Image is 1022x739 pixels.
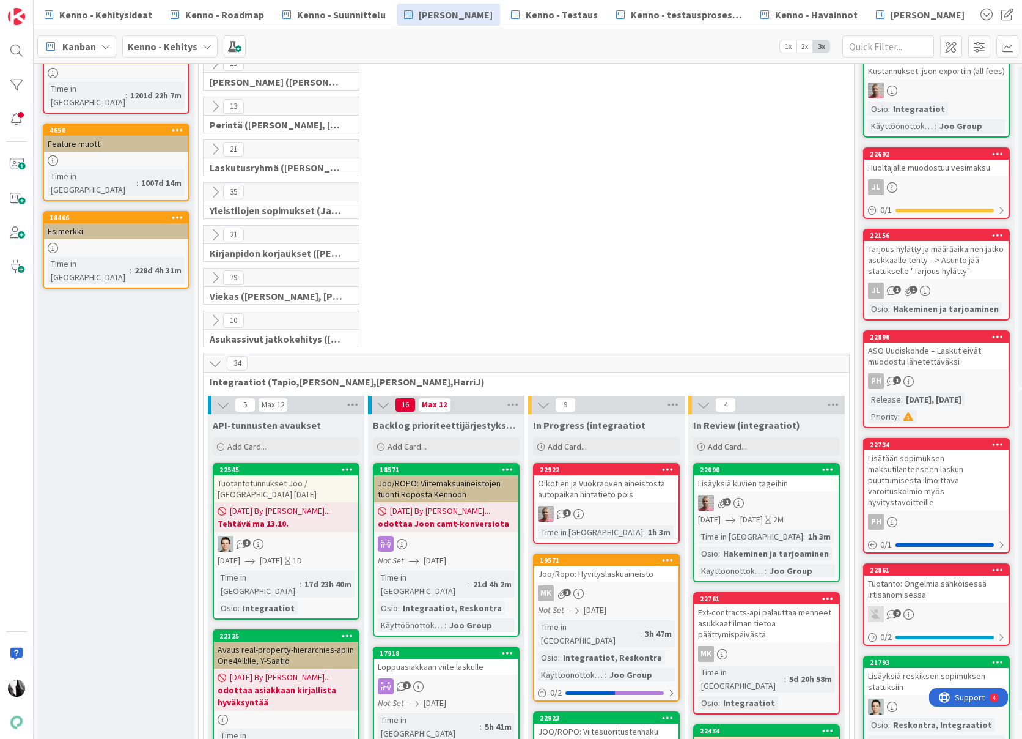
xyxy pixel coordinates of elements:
[584,604,606,617] span: [DATE]
[700,595,839,603] div: 22761
[374,659,518,675] div: Loppuasiakkaan viite laskulle
[868,699,884,715] img: TT
[609,4,749,26] a: Kenno - testausprosessi/Featureflagit
[395,398,416,412] span: 16
[868,283,884,299] div: JL
[868,393,901,406] div: Release
[533,554,680,702] a: 19571Joo/Ropo: HyvityslaskuaineistoMKNot Set[DATE]Time in [GEOGRAPHIC_DATA]:3h 47mOsio:Integraati...
[606,668,655,681] div: Joo Group
[470,577,515,591] div: 21d 4h 2m
[694,475,839,491] div: Lisäyksiä kuvien tageihin
[780,40,796,53] span: 1x
[419,7,493,22] span: [PERSON_NAME]
[910,286,917,294] span: 1
[720,696,778,710] div: Integraatiot
[374,648,518,659] div: 17918
[893,609,901,617] span: 2
[243,539,251,547] span: 1
[540,714,678,722] div: 22923
[903,393,965,406] div: [DATE], [DATE]
[424,697,446,710] span: [DATE]
[44,212,188,223] div: 18466
[131,264,185,277] div: 228d 4h 31m
[422,402,447,408] div: Max 12
[864,241,1009,279] div: Tarjous hylätty ja määräaikainen jatko asukkaalle tehty --> Asunto jää statukselle "Tarjous hylätty"
[694,495,839,511] div: HJ
[138,176,185,190] div: 1007d 14m
[864,657,1009,668] div: 21793
[128,40,197,53] b: Kenno - Kehitys
[127,89,185,102] div: 1201d 22h 7m
[693,463,840,582] a: 22090Lisäyksiä kuvien tageihinHJ[DATE][DATE]2MTime in [GEOGRAPHIC_DATA]:1h 3mOsio:Hakeminen ja ta...
[218,518,355,530] b: Tehtävä ma 13.10.
[694,593,839,604] div: 22761
[482,720,515,733] div: 5h 41m
[864,606,1009,622] div: TH
[44,223,188,239] div: Esimerkki
[864,439,1009,510] div: 22734Lisätään sopimuksen maksutilanteeseen laskun puuttumisesta ilmoittava varoituskolmio myös hy...
[534,713,678,724] div: 22923
[901,393,903,406] span: :
[534,566,678,582] div: Joo/Ropo: Hyvityslaskuaineisto
[227,356,248,371] span: 34
[694,593,839,642] div: 22761Ext-contracts-api palauttaa menneet asukkaat ilman tietoa päättymispäivästä
[863,438,1010,554] a: 22734Lisätään sopimuksen maksutilanteeseen laskun puuttumisesta ilmoittava varoituskolmio myös hy...
[864,149,1009,160] div: 22692
[563,509,571,517] span: 1
[301,577,355,591] div: 17d 23h 40m
[698,495,714,511] img: HJ
[555,398,576,412] span: 9
[238,601,240,615] span: :
[863,51,1010,138] a: Kustannukset .json exportiin (all fees)HJOsio:IntegraatiotKäyttöönottokriittisyys:Joo Group
[640,627,642,641] span: :
[227,441,267,452] span: Add Card...
[718,547,720,560] span: :
[870,440,1009,449] div: 22734
[533,463,680,544] a: 22922Oikotien ja Vuokraoven aineistosta autopaikan hintatieto poisHJTime in [GEOGRAPHIC_DATA]:1h 3m
[125,89,127,102] span: :
[864,439,1009,450] div: 22734
[698,530,803,543] div: Time in [GEOGRAPHIC_DATA]
[210,247,344,259] span: Kirjanpidon korjaukset (Jussi, JaakkoHä)
[538,668,605,681] div: Käyttöönottokriittisyys
[864,332,1009,369] div: 22896ASO Uudiskohde – Laskut eivät muodostu lähetettäväksi
[403,681,411,689] span: 1
[540,556,678,565] div: 19571
[374,464,518,502] div: 18571Joo/ROPO: Viitemaksuaineistojen tuonti Roposta Kennoon
[864,332,1009,343] div: 22896
[373,419,520,431] span: Backlog prioriteettijärjestyksessä (integraatiot)
[275,4,393,26] a: Kenno - Suunnittelu
[803,530,805,543] span: :
[538,525,643,539] div: Time in [GEOGRAPHIC_DATA]
[698,666,784,693] div: Time in [GEOGRAPHIC_DATA]
[37,4,160,26] a: Kenno - Kehitysideat
[868,410,898,423] div: Priority
[380,649,518,658] div: 17918
[864,629,1009,645] div: 0/2
[842,35,934,58] input: Quick Filter...
[8,8,25,25] img: Visit kanbanzone.com
[870,333,1009,341] div: 22896
[390,505,490,518] span: [DATE] By [PERSON_NAME]...
[868,119,935,133] div: Käyttöönottokriittisyys
[397,4,500,26] a: [PERSON_NAME]
[380,466,518,474] div: 18571
[43,36,189,114] a: Bug templateTime in [GEOGRAPHIC_DATA]:1201d 22h 7m
[223,270,244,285] span: 79
[868,718,888,732] div: Osio
[44,212,188,239] div: 18466Esimerkki
[538,620,640,647] div: Time in [GEOGRAPHIC_DATA]
[378,601,398,615] div: Osio
[44,125,188,136] div: 4650
[645,525,674,539] div: 1h 3m
[868,102,888,116] div: Osio
[643,525,645,539] span: :
[694,726,839,737] div: 22434
[214,631,358,669] div: 22125Avaus real-property-hierarchies-apiin One4All:lle, Y-Säätiö
[805,530,834,543] div: 1h 3m
[398,601,400,615] span: :
[378,697,404,708] i: Not Set
[698,513,721,526] span: [DATE]
[223,142,244,157] span: 21
[210,204,344,217] span: Yleistilojen sopimukset (Jaakko, VilleP, TommiL, Simo)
